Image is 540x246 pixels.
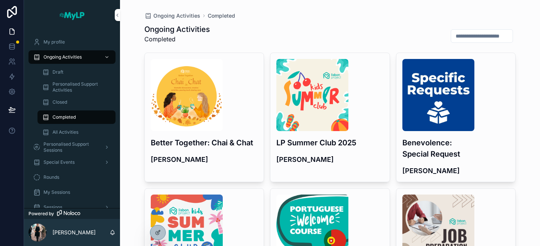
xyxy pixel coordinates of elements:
div: scrollable content [24,30,120,208]
a: Closed [37,95,115,109]
span: Ongoing Activities [153,12,200,20]
span: All Activities [52,129,78,135]
a: My profile [28,35,115,49]
a: Completed [37,110,115,124]
a: Ongoing Activities [144,12,200,20]
h4: [PERSON_NAME] [151,154,258,165]
span: Draft [52,69,63,75]
span: My profile [43,39,65,45]
span: Special Events [43,159,75,165]
a: Rounds [28,171,115,184]
a: Special Events [28,155,115,169]
img: App logo [59,9,85,21]
span: My Sessions [43,189,70,195]
a: MyLP-(3).pngLP Summer Club 2025[PERSON_NAME] [270,53,390,182]
img: MyLP-(3).png [276,59,348,131]
a: Sessions [28,201,115,214]
a: Personalised Support Activities [37,80,115,94]
h1: Ongoing Activities [144,24,210,35]
p: Completed [144,35,210,44]
span: Completed [52,114,76,120]
span: Sessions [43,204,62,210]
span: Powered by [28,211,54,217]
a: All Activities [37,125,115,139]
a: My Sessions [28,186,115,199]
h3: Better Together: Chai & Chat [151,137,258,148]
img: Chai-&-Chat-Final-2.png [151,59,223,131]
a: Chai-&-Chat-Final-2.pngBetter Together: Chai & Chat[PERSON_NAME] [144,53,264,182]
a: Draft [37,65,115,79]
span: Personalised Support Sessions [43,141,98,153]
span: Ongoing Activities [43,54,82,60]
h4: [PERSON_NAME] [276,154,384,165]
a: Completed [208,12,235,20]
a: Personalised Support Sessions [28,140,115,154]
h3: LP Summer Club 2025 [276,137,384,148]
h3: Benevolence: Special Request [402,137,510,160]
img: BENEVOLENCE-(1).jpg [402,59,474,131]
h4: [PERSON_NAME] [402,166,510,176]
span: Rounds [43,174,59,180]
span: Personalised Support Activities [52,81,108,93]
a: Powered by [24,208,120,219]
a: Ongoing Activities [28,50,115,64]
a: BENEVOLENCE-(1).jpgBenevolence: Special Request[PERSON_NAME] [396,53,516,182]
p: [PERSON_NAME] [52,229,96,236]
span: Closed [52,99,67,105]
